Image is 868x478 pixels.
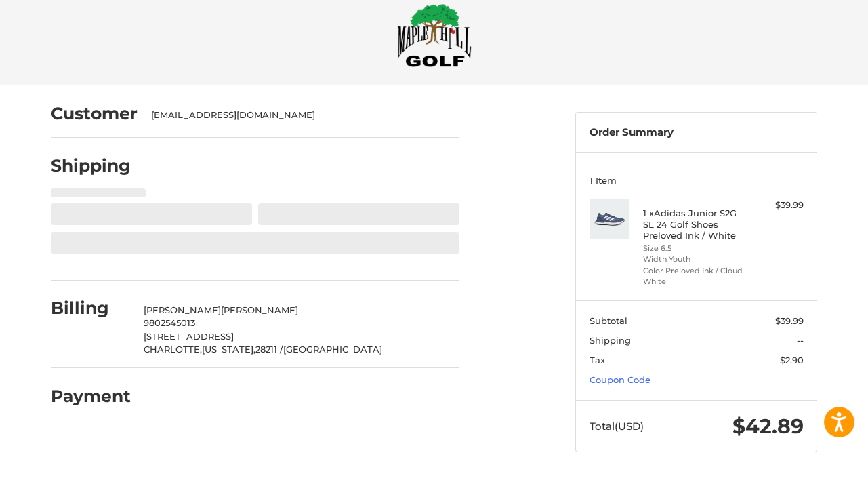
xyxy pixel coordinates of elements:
[144,331,234,342] span: [STREET_ADDRESS]
[590,335,631,346] span: Shipping
[590,355,605,365] span: Tax
[750,199,804,212] div: $39.99
[643,243,747,254] li: Size 6.5
[144,317,195,328] span: 9802545013
[590,420,644,433] span: Total (USD)
[780,355,804,365] span: $2.90
[397,3,472,67] img: Maple Hill Golf
[221,304,298,315] span: [PERSON_NAME]
[797,335,804,346] span: --
[643,254,747,265] li: Width Youth
[756,441,868,478] iframe: Google Customer Reviews
[202,344,255,355] span: [US_STATE],
[643,207,747,241] h4: 1 x Adidas Junior S2G SL 24 Golf Shoes Preloved Ink / White
[51,155,131,176] h2: Shipping
[590,175,804,186] h3: 1 Item
[144,344,202,355] span: CHARLOTTE,
[255,344,283,355] span: 28211 /
[775,315,804,326] span: $39.99
[144,304,221,315] span: [PERSON_NAME]
[643,265,747,287] li: Color Preloved Ink / Cloud White
[283,344,382,355] span: [GEOGRAPHIC_DATA]
[590,126,804,139] h3: Order Summary
[590,374,650,385] a: Coupon Code
[51,386,131,407] h2: Payment
[590,315,627,326] span: Subtotal
[51,298,130,319] h2: Billing
[151,108,447,122] div: [EMAIL_ADDRESS][DOMAIN_NAME]
[51,103,138,124] h2: Customer
[732,414,804,439] span: $42.89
